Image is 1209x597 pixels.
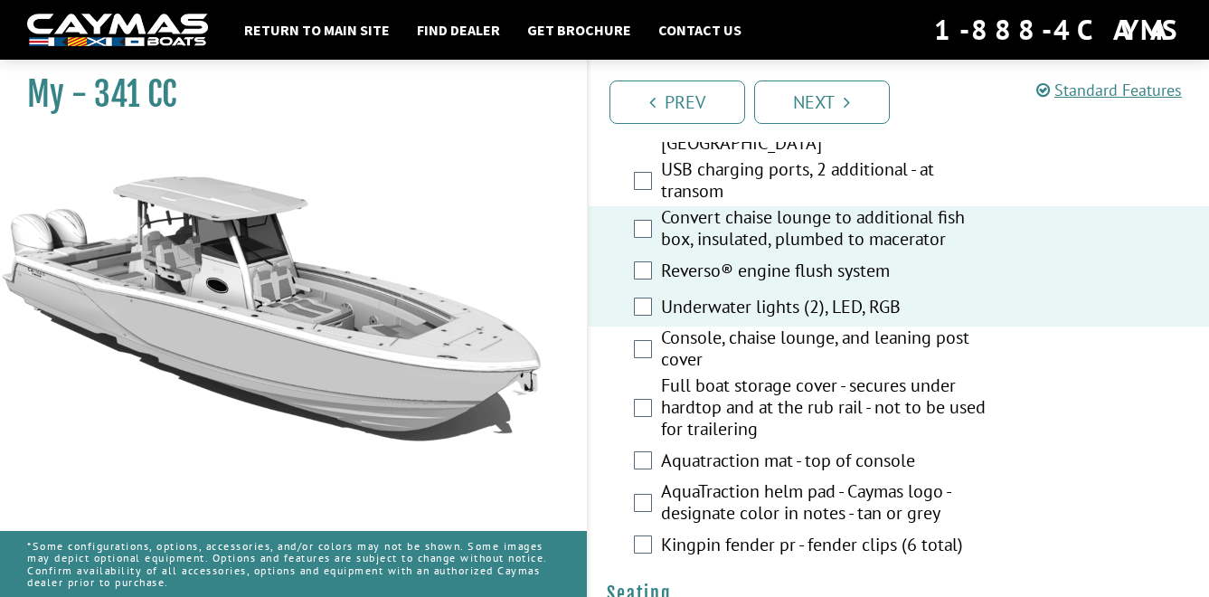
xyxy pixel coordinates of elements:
[934,10,1182,50] div: 1-888-4CAYMAS
[661,206,990,254] label: Convert chaise lounge to additional fish box, insulated, plumbed to macerator
[661,450,990,476] label: Aquatraction mat - top of console
[661,296,990,322] label: Underwater lights (2), LED, RGB
[1036,80,1182,100] a: Standard Features
[27,531,560,597] p: *Some configurations, options, accessories, and/or colors may not be shown. Some images may depic...
[609,81,745,124] a: Prev
[661,534,990,560] label: Kingpin fender pr - fender clips (6 total)
[661,374,990,444] label: Full boat storage cover - secures under hardtop and at the rub rail - not to be used for trailering
[518,18,640,42] a: Get Brochure
[649,18,751,42] a: Contact Us
[754,81,890,124] a: Next
[661,260,990,286] label: Reverso® engine flush system
[661,158,990,206] label: USB charging ports, 2 additional - at transom
[661,327,990,374] label: Console, chaise lounge, and leaning post cover
[235,18,399,42] a: Return to main site
[27,14,208,47] img: white-logo-c9c8dbefe5ff5ceceb0f0178aa75bf4bb51f6bca0971e226c86eb53dfe498488.png
[408,18,509,42] a: Find Dealer
[661,480,990,528] label: AquaTraction helm pad - Caymas logo - designate color in notes - tan or grey
[27,74,542,115] h1: My - 341 CC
